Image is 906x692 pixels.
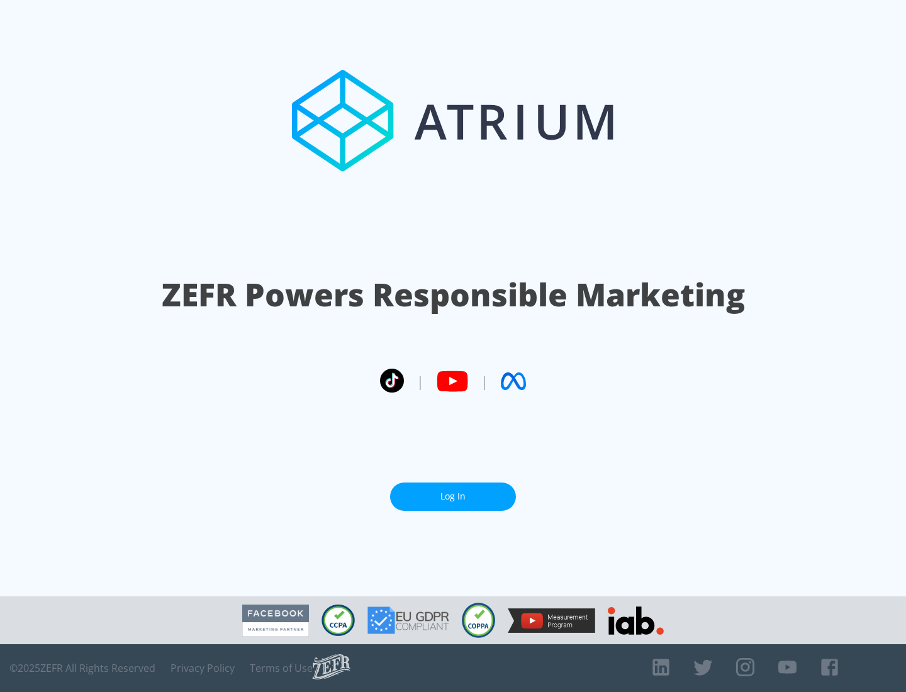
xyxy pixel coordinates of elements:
img: IAB [608,606,664,635]
span: | [481,372,488,391]
a: Terms of Use [250,662,313,674]
img: GDPR Compliant [367,606,449,634]
span: © 2025 ZEFR All Rights Reserved [9,662,155,674]
a: Privacy Policy [171,662,235,674]
img: COPPA Compliant [462,603,495,638]
img: CCPA Compliant [322,605,355,636]
a: Log In [390,483,516,511]
img: YouTube Measurement Program [508,608,595,633]
span: | [417,372,424,391]
h1: ZEFR Powers Responsible Marketing [162,273,745,316]
img: Facebook Marketing Partner [242,605,309,637]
